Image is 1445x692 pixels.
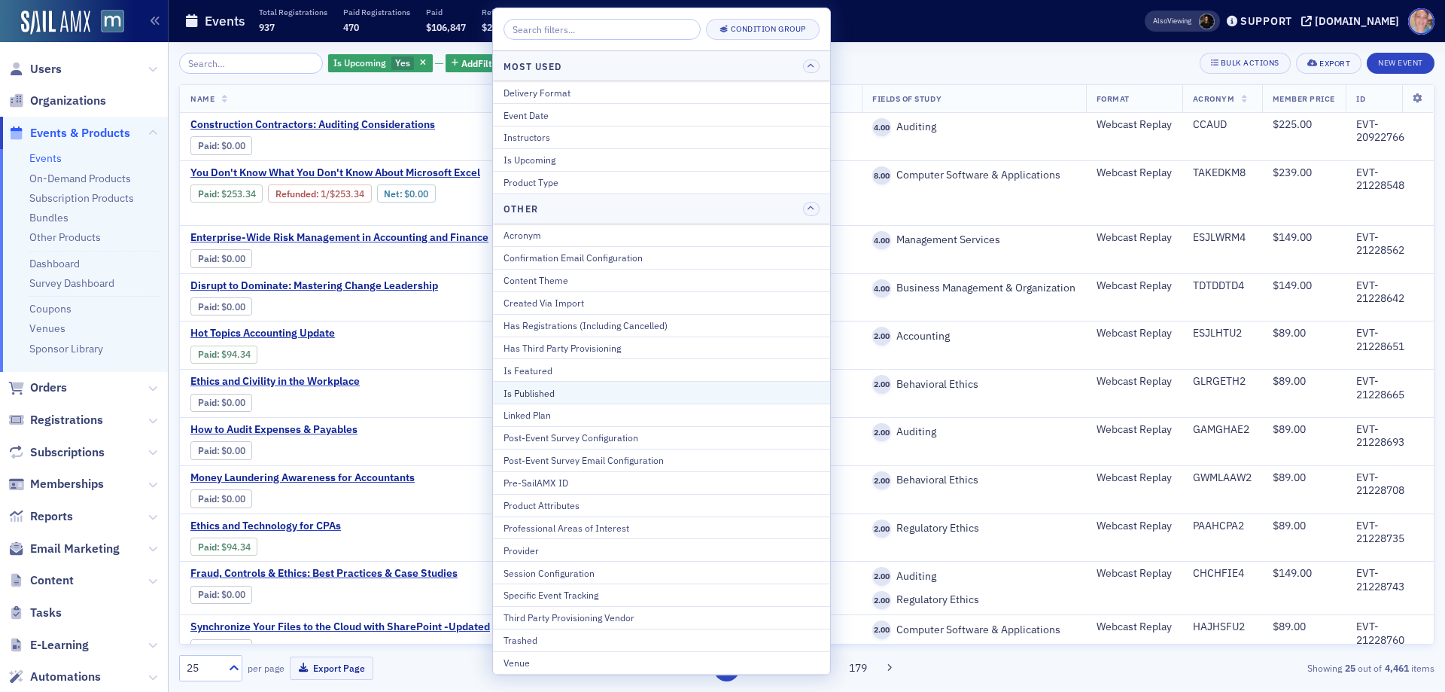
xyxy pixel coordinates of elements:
a: Synchronize Your Files to the Cloud with SharePoint -Updated [190,620,490,634]
span: 2.00 [872,591,891,610]
a: Paid [198,397,217,408]
span: Content [30,572,74,589]
a: Users [8,61,62,78]
span: ID [1356,93,1365,104]
a: Ethics and Technology for CPAs [190,520,443,533]
div: EVT-20922766 [1356,118,1423,145]
a: New Event [1367,55,1434,69]
button: Pre-SailAMX ID [493,471,830,494]
button: Product Type [493,171,830,194]
span: Management Services [891,233,1000,247]
button: Confirmation Email Configuration [493,246,830,269]
a: Dashboard [29,257,80,270]
p: Net [533,7,573,17]
a: Subscription Products [29,191,134,205]
span: : [198,349,221,360]
span: Auditing [891,425,936,439]
span: Computer Software & Applications [891,169,1060,182]
span: Lauren McDonough [1199,14,1215,29]
span: Regulatory Ethics [891,522,979,535]
a: Memberships [8,476,104,492]
div: EVT-21228708 [1356,471,1423,498]
div: Webcast Replay [1097,520,1172,533]
div: Delivery Format [503,86,820,99]
a: SailAMX [21,11,90,35]
span: $0.00 [221,301,245,312]
img: SailAMX [101,10,124,33]
button: Content Theme [493,269,830,291]
span: Business Management & Organization [891,282,1075,295]
div: Paid: 0 - $25334 [190,184,263,203]
span: 4.00 [872,118,891,137]
div: EVT-21228642 [1356,279,1423,306]
button: Is Upcoming [493,148,830,171]
span: $0.00 [221,642,245,654]
span: Tasks [30,605,62,621]
div: Third Party Provisioning Vendor [503,611,820,624]
button: AddFilter [446,54,507,73]
div: Support [1240,14,1292,28]
div: Paid: 0 - $0 [190,136,252,154]
a: Coupons [29,302,71,316]
div: Webcast Replay [1097,327,1172,340]
a: Money Laundering Awareness for Accountants [190,471,443,485]
div: Bulk Actions [1221,59,1279,67]
button: Event Date [493,103,830,126]
div: Event Date [503,108,820,122]
a: Paid [198,589,217,600]
span: 2.00 [872,471,891,490]
a: Subscriptions [8,444,105,461]
span: : [198,397,221,408]
div: Paid: 1 - $9434 [190,346,257,364]
div: GLRGETH2 [1193,375,1252,389]
a: Paid [198,445,217,456]
div: Paid: 0 - $0 [190,441,252,459]
button: Has Registrations (Including Cancelled) [493,314,830,337]
button: Is Featured [493,358,830,381]
div: Post-Event Survey Email Configuration [503,453,820,467]
a: Paid [198,349,217,360]
span: Add Filter [461,56,501,70]
div: Content Theme [503,273,820,287]
div: Has Third Party Provisioning [503,341,820,355]
span: Accounting [891,330,950,343]
div: Condition Group [731,25,806,33]
button: Post-Event Survey Configuration [493,426,830,449]
button: Product Attributes [493,494,830,517]
button: Acronym [493,224,830,246]
div: EVT-21228562 [1356,231,1423,258]
a: Bundles [29,211,68,224]
button: Trashed [493,629,830,651]
div: [DOMAIN_NAME] [1315,14,1399,28]
span: $89.00 [1273,471,1306,484]
span: Email Marketing [30,541,120,557]
a: You Don't Know What You Don't Know About Microsoft Excel [190,166,544,180]
h4: Other [503,202,538,215]
div: Webcast Replay [1097,471,1172,485]
span: $2,232 [482,21,511,33]
div: ESJLWRM4 [1193,231,1252,245]
div: GAMGHAE2 [1193,423,1252,437]
button: Export [1296,53,1361,74]
span: $0.00 [404,188,428,200]
input: Search… [179,53,323,74]
div: ESJLHTU2 [1193,327,1252,340]
span: $239.00 [1273,166,1312,179]
div: Webcast Replay [1097,375,1172,389]
span: Reports [30,508,73,525]
span: $89.00 [1273,620,1306,633]
div: PAAHCPA2 [1193,520,1252,533]
div: CHCHFIE4 [1193,567,1252,581]
button: Third Party Provisioning Vendor [493,606,830,629]
span: $89.00 [1273,326,1306,340]
span: $0.00 [221,589,245,600]
div: Webcast Replay [1097,118,1172,132]
button: [DOMAIN_NAME] [1301,16,1404,26]
div: Paid: 0 - $0 [190,586,252,604]
div: EVT-21228651 [1356,327,1423,353]
span: Viewing [1153,16,1191,26]
a: On-Demand Products [29,172,131,185]
div: HAJHSFU2 [1193,620,1252,634]
span: $0.00 [221,253,245,264]
a: Ethics and Civility in the Workplace [190,375,443,389]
